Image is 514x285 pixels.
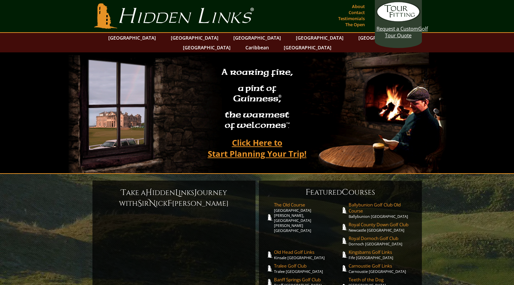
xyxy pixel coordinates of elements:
span: H [146,187,152,198]
span: Old Head Golf Links [274,249,341,255]
a: The Open [344,20,366,29]
span: Request a Custom [377,25,418,32]
span: N [149,198,156,209]
span: Ballybunion Golf Club Old Course [349,202,415,214]
a: Ballybunion Golf Club Old CourseBallybunion [GEOGRAPHIC_DATA] [349,202,415,219]
span: S [137,198,142,209]
a: Testimonials [337,14,366,23]
span: T [121,187,126,198]
a: Tralee Golf ClubTralee [GEOGRAPHIC_DATA] [274,263,341,274]
span: F [306,187,310,198]
a: Kingsbarns Golf LinksFife [GEOGRAPHIC_DATA] [349,249,415,260]
h6: eatured ourses [266,187,415,198]
a: Old Head Golf LinksKinsale [GEOGRAPHIC_DATA] [274,249,341,260]
span: F [167,198,172,209]
a: About [350,2,366,11]
span: Banff Springs Golf Club [274,277,341,283]
span: Tralee Golf Club [274,263,341,269]
span: C [342,187,349,198]
a: Royal County Down Golf ClubNewcastle [GEOGRAPHIC_DATA] [349,222,415,233]
span: L [175,187,179,198]
span: Kingsbarns Golf Links [349,249,415,255]
a: [GEOGRAPHIC_DATA] [280,43,335,52]
a: [GEOGRAPHIC_DATA] [355,33,409,43]
a: Click Here toStart Planning Your Trip! [201,135,313,161]
h6: ake a idden inks ourney with ir ick [PERSON_NAME] [99,187,249,209]
a: [GEOGRAPHIC_DATA] [167,33,222,43]
a: Contact [347,8,366,17]
a: The Old Course[GEOGRAPHIC_DATA][PERSON_NAME], [GEOGRAPHIC_DATA][PERSON_NAME] [GEOGRAPHIC_DATA] [274,202,341,233]
a: Caribbean [242,43,272,52]
span: Carnoustie Golf Links [349,263,415,269]
span: Royal Dornoch Golf Club [349,235,415,241]
span: Royal County Down Golf Club [349,222,415,228]
h2: A roaring fire, a pint of Guinness , the warmest of welcomes™. [217,64,297,135]
a: [GEOGRAPHIC_DATA] [105,33,159,43]
a: [GEOGRAPHIC_DATA] [230,33,284,43]
a: Royal Dornoch Golf ClubDornoch [GEOGRAPHIC_DATA] [349,235,415,246]
a: [GEOGRAPHIC_DATA] [292,33,347,43]
span: J [194,187,197,198]
a: [GEOGRAPHIC_DATA] [180,43,234,52]
a: Request a CustomGolf Tour Quote [377,2,420,39]
a: Carnoustie Golf LinksCarnoustie [GEOGRAPHIC_DATA] [349,263,415,274]
span: Teeth of the Dog [349,277,415,283]
span: The Old Course [274,202,341,208]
